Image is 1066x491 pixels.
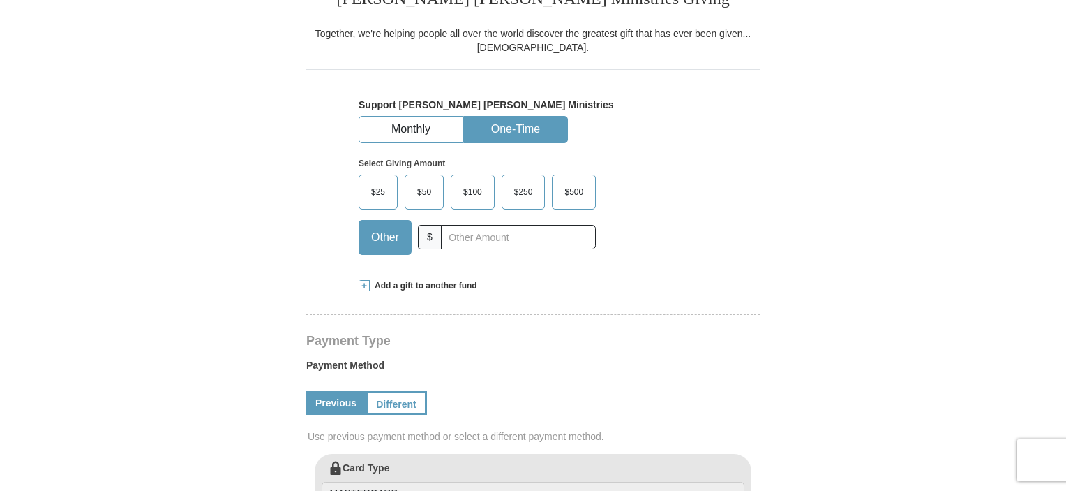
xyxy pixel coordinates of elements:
[441,225,596,249] input: Other Amount
[557,182,590,203] span: $500
[464,117,567,142] button: One-Time
[418,225,442,249] span: $
[306,335,760,346] h4: Payment Type
[364,227,406,248] span: Other
[359,159,445,168] strong: Select Giving Amount
[308,430,761,444] span: Use previous payment method or select a different payment method.
[507,182,540,203] span: $250
[410,182,438,203] span: $50
[366,391,427,415] a: Different
[456,182,489,203] span: $100
[359,99,707,111] h5: Support [PERSON_NAME] [PERSON_NAME] Ministries
[359,117,463,142] button: Monthly
[306,391,366,415] a: Previous
[306,358,760,379] label: Payment Method
[364,182,392,203] span: $25
[370,280,477,292] span: Add a gift to another fund
[306,27,760,54] div: Together, we're helping people all over the world discover the greatest gift that has ever been g...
